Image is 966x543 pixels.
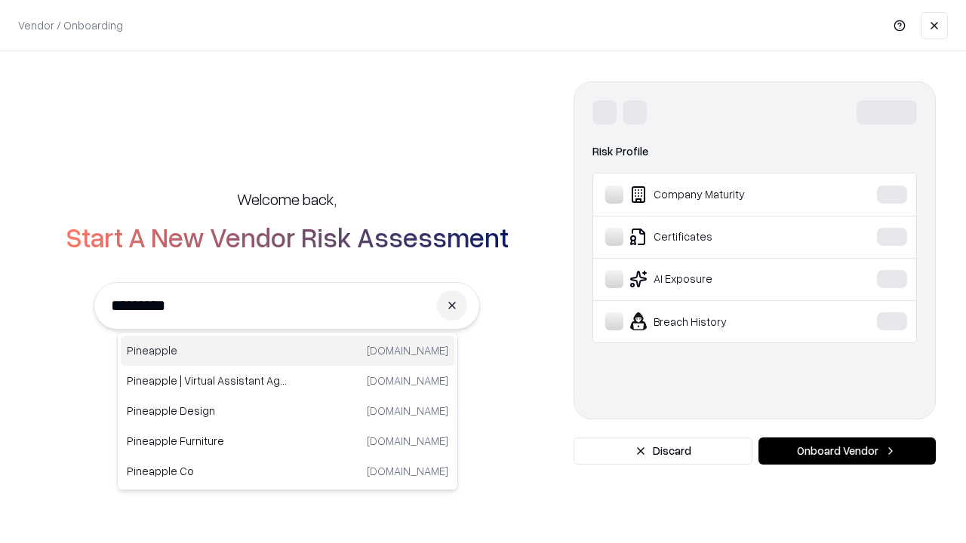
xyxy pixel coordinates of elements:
[127,373,288,388] p: Pineapple | Virtual Assistant Agency
[758,437,936,465] button: Onboard Vendor
[66,222,509,252] h2: Start A New Vendor Risk Assessment
[367,342,448,358] p: [DOMAIN_NAME]
[127,342,288,358] p: Pineapple
[592,143,917,161] div: Risk Profile
[127,433,288,449] p: Pineapple Furniture
[574,437,752,465] button: Discard
[367,373,448,388] p: [DOMAIN_NAME]
[367,403,448,419] p: [DOMAIN_NAME]
[367,463,448,479] p: [DOMAIN_NAME]
[605,312,831,330] div: Breach History
[117,332,458,490] div: Suggestions
[127,403,288,419] p: Pineapple Design
[367,433,448,449] p: [DOMAIN_NAME]
[605,186,831,204] div: Company Maturity
[237,189,337,210] h5: Welcome back,
[605,270,831,288] div: AI Exposure
[127,463,288,479] p: Pineapple Co
[18,17,123,33] p: Vendor / Onboarding
[605,228,831,246] div: Certificates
